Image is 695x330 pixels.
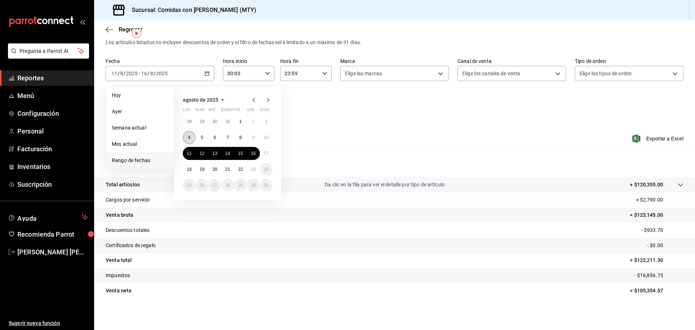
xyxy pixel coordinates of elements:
button: 14 de agosto de 2025 [221,147,234,160]
button: Regresar [106,26,143,33]
abbr: 21 de agosto de 2025 [225,167,230,172]
div: Los artículos listados no incluyen descuentos de orden y el filtro de fechas está limitado a un m... [106,39,683,46]
abbr: 19 de agosto de 2025 [199,167,204,172]
button: open_drawer_menu [80,19,85,25]
abbr: 8 de agosto de 2025 [239,135,242,140]
label: Tipo de orden [575,59,683,64]
abbr: miércoles [208,107,215,115]
abbr: 29 de agosto de 2025 [238,183,243,188]
abbr: 3 de agosto de 2025 [265,119,268,124]
abbr: 27 de agosto de 2025 [212,183,217,188]
abbr: 4 de agosto de 2025 [188,135,190,140]
p: Venta bruta [106,211,133,219]
span: - [139,71,140,76]
abbr: jueves [221,107,264,115]
abbr: 11 de agosto de 2025 [187,151,191,156]
button: 28 de julio de 2025 [183,115,195,128]
button: 7 de agosto de 2025 [221,131,234,144]
abbr: 25 de agosto de 2025 [187,183,191,188]
input: -- [120,71,123,76]
abbr: 30 de julio de 2025 [212,119,217,124]
p: = $123,145.00 [630,211,683,219]
abbr: sábado [247,107,254,115]
button: 12 de agosto de 2025 [195,147,208,160]
abbr: 10 de agosto de 2025 [264,135,269,140]
abbr: 31 de agosto de 2025 [264,183,269,188]
abbr: 18 de agosto de 2025 [187,167,191,172]
button: 17 de agosto de 2025 [260,147,273,160]
button: agosto de 2025 [183,96,227,104]
button: 2 de agosto de 2025 [247,115,260,128]
abbr: 5 de agosto de 2025 [201,135,203,140]
p: Cargos por servicio [106,196,150,204]
input: ---- [156,71,168,76]
abbr: 17 de agosto de 2025 [264,151,269,156]
span: Semana actual [112,124,168,132]
abbr: 6 de agosto de 2025 [214,135,216,140]
input: -- [150,71,153,76]
button: Pregunta a Parrot AI [8,43,89,59]
input: -- [141,71,147,76]
abbr: 23 de agosto de 2025 [251,167,256,172]
span: / [153,71,156,76]
label: Marca [340,59,449,64]
p: Certificados de regalo [106,242,156,249]
button: 26 de agosto de 2025 [195,179,208,192]
abbr: viernes [234,107,240,115]
button: 11 de agosto de 2025 [183,147,195,160]
p: = $122,211.30 [630,257,683,264]
p: Da clic en la fila para ver el detalle por tipo de artículo [325,181,445,189]
button: 6 de agosto de 2025 [208,131,221,144]
button: 31 de julio de 2025 [221,115,234,128]
abbr: 9 de agosto de 2025 [252,135,254,140]
span: agosto de 2025 [183,97,218,103]
span: Regresar [119,26,143,33]
label: Fecha [106,59,214,64]
span: Ayer [112,108,168,115]
p: - $16,856.73 [634,272,683,279]
button: 31 de agosto de 2025 [260,179,273,192]
button: 20 de agosto de 2025 [208,163,221,176]
button: 5 de agosto de 2025 [195,131,208,144]
button: 22 de agosto de 2025 [234,163,247,176]
span: Facturación [17,144,88,154]
button: 3 de agosto de 2025 [260,115,273,128]
button: 8 de agosto de 2025 [234,131,247,144]
span: Pregunta a Parrot AI [20,47,78,55]
span: [PERSON_NAME] [PERSON_NAME] [PERSON_NAME] [17,247,88,257]
button: 18 de agosto de 2025 [183,163,195,176]
button: 13 de agosto de 2025 [208,147,221,160]
p: Descuentos totales [106,227,149,234]
label: Hora fin [280,59,332,64]
abbr: martes [195,107,204,115]
span: Ayuda [17,213,79,221]
button: 28 de agosto de 2025 [221,179,234,192]
button: 25 de agosto de 2025 [183,179,195,192]
p: = $105,354.57 [630,287,683,295]
abbr: 15 de agosto de 2025 [238,151,243,156]
img: Tooltip marker [132,29,141,38]
abbr: lunes [183,107,190,115]
input: -- [111,71,118,76]
button: 9 de agosto de 2025 [247,131,260,144]
abbr: 26 de agosto de 2025 [199,183,204,188]
p: Impuestos [106,272,130,279]
label: Hora inicio [223,59,274,64]
span: Elige los canales de venta [462,70,520,77]
span: Sugerir nueva función [9,320,88,327]
abbr: 2 de agosto de 2025 [252,119,254,124]
p: + $2,790.00 [636,196,683,204]
abbr: 24 de agosto de 2025 [264,167,269,172]
button: 1 de agosto de 2025 [234,115,247,128]
abbr: 30 de agosto de 2025 [251,183,256,188]
span: Personal [17,126,88,136]
span: Exportar a Excel [634,134,683,143]
h3: Sucursal: Comidas con [PERSON_NAME] (MTY) [126,6,256,14]
span: / [147,71,149,76]
button: 24 de agosto de 2025 [260,163,273,176]
abbr: 1 de agosto de 2025 [239,119,242,124]
span: Rango de fechas [112,157,168,164]
button: 27 de agosto de 2025 [208,179,221,192]
p: - $933.70 [641,227,683,234]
